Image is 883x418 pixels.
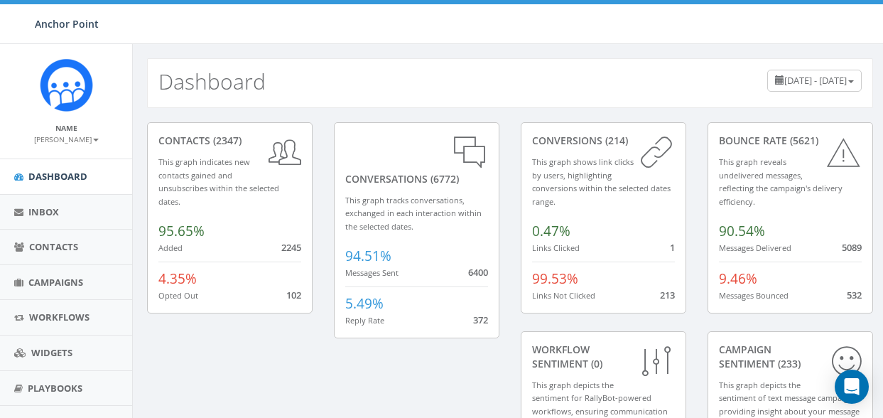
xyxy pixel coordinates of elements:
span: (5621) [787,134,818,147]
span: Dashboard [28,170,87,183]
span: 372 [473,313,488,326]
span: 102 [286,289,301,301]
span: Contacts [29,240,78,253]
span: 2245 [281,241,301,254]
div: Open Intercom Messenger [835,370,869,404]
div: conversions [532,134,675,148]
div: Campaign Sentiment [719,343,862,371]
small: Opted Out [158,290,198,301]
span: 5.49% [345,294,384,313]
span: 90.54% [719,222,765,240]
small: This graph tracks conversations, exchanged in each interaction within the selected dates. [345,195,482,232]
span: 0.47% [532,222,570,240]
small: [PERSON_NAME] [34,134,99,144]
span: Inbox [28,205,59,218]
span: 532 [847,289,862,301]
a: [PERSON_NAME] [34,132,99,145]
img: Rally_platform_Icon_1.png [40,58,93,112]
span: Workflows [29,311,90,323]
span: (2347) [210,134,242,147]
span: (214) [602,134,628,147]
span: [DATE] - [DATE] [784,74,847,87]
small: Messages Delivered [719,242,791,253]
small: This graph shows link clicks by users, highlighting conversions within the selected dates range. [532,156,671,207]
span: 213 [660,289,675,301]
div: Bounce Rate [719,134,862,148]
span: Anchor Point [35,17,99,31]
span: 9.46% [719,269,757,288]
small: Messages Sent [345,267,399,278]
span: (233) [775,357,801,370]
small: This graph indicates new contacts gained and unsubscribes within the selected dates. [158,156,279,207]
div: conversations [345,134,488,186]
small: This graph reveals undelivered messages, reflecting the campaign's delivery efficiency. [719,156,843,207]
span: Playbooks [28,382,82,395]
div: contacts [158,134,301,148]
small: Links Clicked [532,242,580,253]
span: 5089 [842,241,862,254]
small: Links Not Clicked [532,290,595,301]
small: Added [158,242,183,253]
span: (6772) [428,172,459,186]
span: Campaigns [28,276,83,289]
span: 4.35% [158,269,197,288]
div: Workflow Sentiment [532,343,675,371]
span: (0) [588,357,602,370]
small: Reply Rate [345,315,384,326]
span: Widgets [31,346,72,359]
span: 99.53% [532,269,578,288]
span: 1 [670,241,675,254]
span: 94.51% [345,247,391,265]
small: Name [55,123,77,133]
h2: Dashboard [158,70,266,93]
span: 95.65% [158,222,205,240]
span: 6400 [468,266,488,279]
small: Messages Bounced [719,290,789,301]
